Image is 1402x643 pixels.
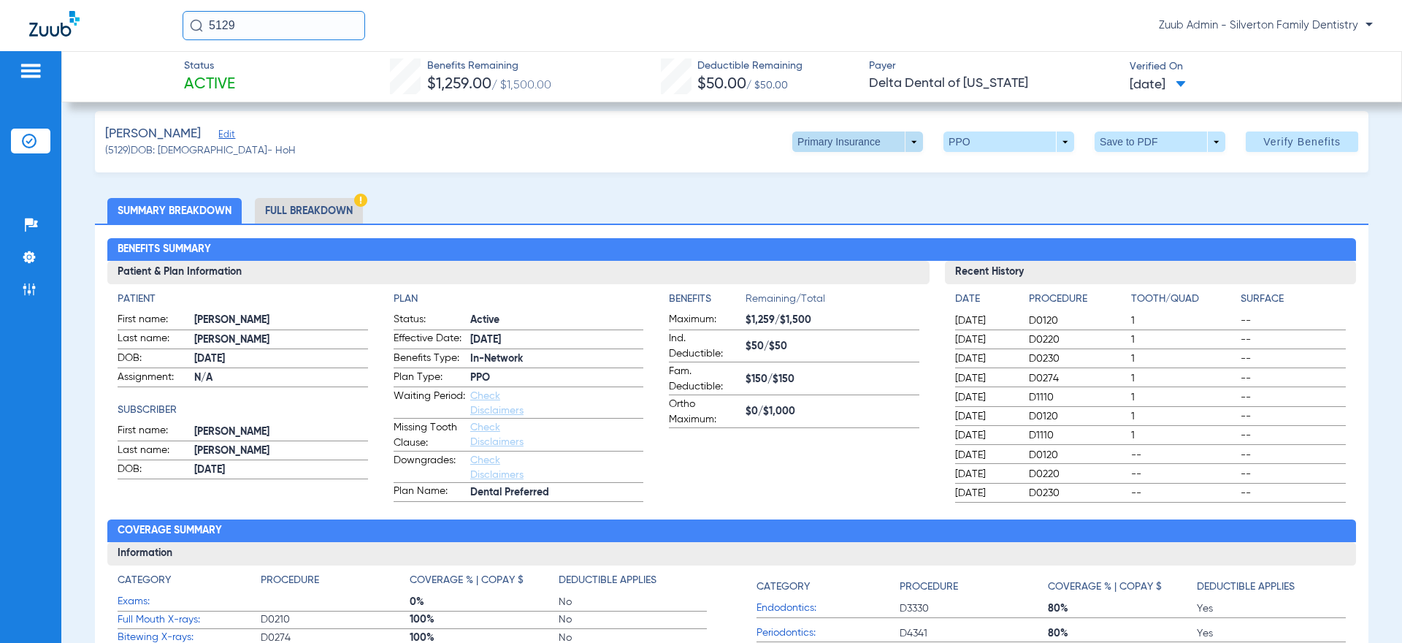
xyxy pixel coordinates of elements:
[1029,292,1126,307] h4: Procedure
[1029,467,1126,482] span: D0220
[669,364,740,395] span: Fam. Deductible:
[255,198,363,224] li: Full Breakdown
[118,594,261,609] span: Exams:
[118,312,189,330] span: First name:
[900,579,958,595] h4: Procedure
[746,292,919,312] span: Remaining/Total
[107,238,1355,262] h2: Benefits Summary
[955,292,1016,307] h4: Date
[1130,76,1186,94] span: [DATE]
[394,420,465,451] span: Missing Tooth Clause:
[1131,428,1236,443] span: 1
[118,573,171,588] h4: Category
[118,443,189,460] span: Last name:
[1241,292,1345,307] h4: Surface
[1241,371,1345,386] span: --
[470,422,524,447] a: Check Disclaimers
[1131,371,1236,386] span: 1
[118,462,189,479] span: DOB:
[955,351,1016,366] span: [DATE]
[1131,292,1236,312] app-breakdown-title: Tooth/Quad
[118,403,367,418] app-breakdown-title: Subscriber
[470,351,643,367] span: In-Network
[394,370,465,387] span: Plan Type:
[1159,18,1373,33] span: Zuub Admin - Silverton Family Dentistry
[697,77,746,92] span: $50.00
[394,292,643,307] h4: Plan
[194,370,367,386] span: N/A
[427,58,551,74] span: Benefits Remaining
[470,313,643,328] span: Active
[669,331,740,362] span: Ind. Deductible:
[107,520,1355,543] h2: Coverage Summary
[1048,626,1197,641] span: 80%
[1241,351,1345,366] span: --
[1131,292,1236,307] h4: Tooth/Quad
[194,332,367,348] span: [PERSON_NAME]
[955,467,1016,482] span: [DATE]
[427,77,491,92] span: $1,259.00
[955,428,1016,443] span: [DATE]
[746,313,919,328] span: $1,259/$1,500
[118,370,189,387] span: Assignment:
[1048,579,1162,595] h4: Coverage % | Copay $
[470,370,643,386] span: PPO
[1197,626,1346,641] span: Yes
[669,292,746,307] h4: Benefits
[1029,371,1126,386] span: D0274
[394,389,465,418] span: Waiting Period:
[697,58,802,74] span: Deductible Remaining
[955,390,1016,405] span: [DATE]
[118,331,189,349] span: Last name:
[1246,132,1358,152] button: Verify Benefits
[1131,332,1236,347] span: 1
[1241,313,1345,328] span: --
[1029,351,1126,366] span: D0230
[183,11,365,40] input: Search for patients
[869,58,1117,74] span: Payer
[955,409,1016,424] span: [DATE]
[1197,579,1295,595] h4: Deductible Applies
[559,573,656,588] h4: Deductible Applies
[261,573,319,588] h4: Procedure
[1241,486,1345,501] span: --
[1241,467,1345,482] span: --
[118,423,189,441] span: First name:
[1131,390,1236,405] span: 1
[559,595,708,609] span: No
[1130,59,1378,75] span: Verified On
[955,486,1016,501] span: [DATE]
[470,485,643,501] span: Dental Preferred
[1131,467,1236,482] span: --
[410,612,559,627] span: 100%
[194,463,367,478] span: [DATE]
[410,573,559,593] app-breakdown-title: Coverage % | Copay $
[1131,486,1236,501] span: --
[261,612,410,627] span: D0210
[669,312,740,330] span: Maximum:
[669,397,740,427] span: Ortho Maximum:
[491,80,551,91] span: / $1,500.00
[29,11,80,37] img: Zuub Logo
[1197,573,1346,600] app-breakdown-title: Deductible Applies
[118,573,261,593] app-breakdown-title: Category
[1241,428,1345,443] span: --
[1329,573,1402,643] iframe: Chat Widget
[1241,292,1345,312] app-breakdown-title: Surface
[118,292,367,307] app-breakdown-title: Patient
[900,573,1049,600] app-breakdown-title: Procedure
[394,331,465,349] span: Effective Date:
[410,595,559,609] span: 0%
[194,313,367,328] span: [PERSON_NAME]
[107,261,929,284] h3: Patient & Plan Information
[559,573,708,593] app-breakdown-title: Deductible Applies
[105,143,296,159] span: (5129) DOB: [DEMOGRAPHIC_DATA] - HoH
[194,444,367,459] span: [PERSON_NAME]
[19,62,42,80] img: hamburger-icon
[746,80,788,91] span: / $50.00
[955,313,1016,328] span: [DATE]
[184,58,235,74] span: Status
[792,132,923,152] button: Primary Insurance
[470,332,643,348] span: [DATE]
